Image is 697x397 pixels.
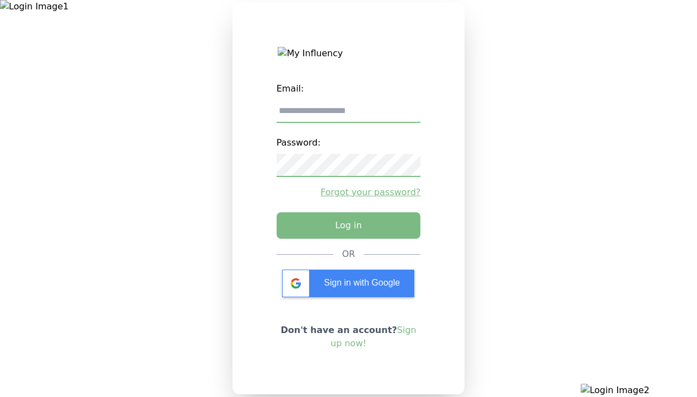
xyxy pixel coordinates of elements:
[277,78,421,100] label: Email:
[282,270,414,297] div: Sign in with Google
[277,212,421,239] button: Log in
[278,47,419,60] img: My Influency
[277,324,421,350] p: Don't have an account?
[277,186,421,199] a: Forgot your password?
[324,278,400,287] span: Sign in with Google
[277,132,421,154] label: Password:
[581,384,697,397] img: Login Image2
[342,248,355,261] div: OR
